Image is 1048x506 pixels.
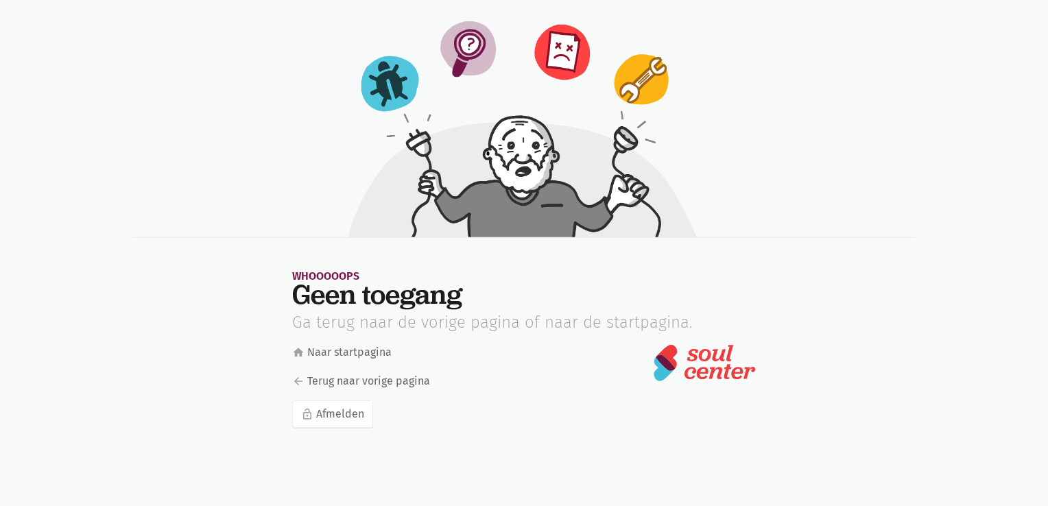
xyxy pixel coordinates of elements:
img: logo-soulcenter-full.svg [653,344,756,382]
a: homeNaar startpagina [292,344,507,361]
p: Ga terug naar de vorige pagina of naar de startpagina. [292,313,757,333]
a: arrow_backTerug naar vorige pagina [292,372,507,390]
i: home [292,346,305,359]
h1: Geen toegang [292,281,757,307]
i: arrow_back [292,375,305,387]
a: lock_openAfmelden [292,400,373,428]
div: Whooooops [292,271,757,281]
i: lock_open [301,408,313,420]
